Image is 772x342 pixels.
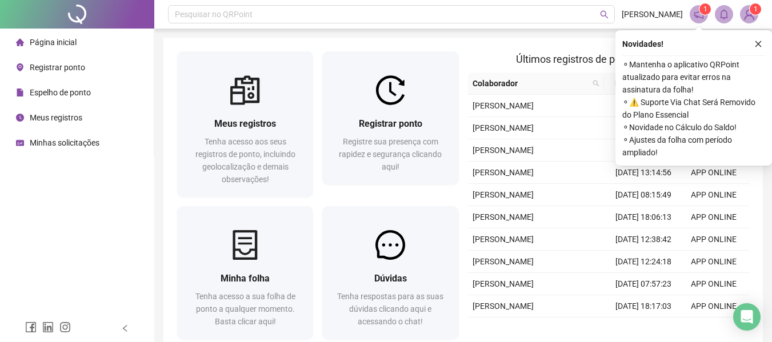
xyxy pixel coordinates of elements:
[473,212,534,222] span: [PERSON_NAME]
[195,292,295,326] span: Tenha acesso a sua folha de ponto a qualquer momento. Basta clicar aqui!
[16,88,24,96] span: file
[473,77,589,90] span: Colaborador
[609,184,679,206] td: [DATE] 08:15:49
[177,51,313,197] a: Meus registrosTenha acesso aos seus registros de ponto, incluindo geolocalização e demais observa...
[322,206,458,339] a: DúvidasTenha respostas para as suas dúvidas clicando aqui e acessando o chat!
[609,295,679,317] td: [DATE] 18:17:03
[679,184,749,206] td: APP ONLINE
[609,117,679,139] td: [DATE] 18:02:48
[322,51,458,184] a: Registrar pontoRegistre sua presença com rapidez e segurança clicando aqui!
[679,228,749,251] td: APP ONLINE
[679,251,749,273] td: APP ONLINE
[177,206,313,339] a: Minha folhaTenha acesso a sua folha de ponto a qualquer momento. Basta clicar aqui!
[473,123,534,132] span: [PERSON_NAME]
[679,162,749,184] td: APP ONLINE
[473,235,534,244] span: [PERSON_NAME]
[609,206,679,228] td: [DATE] 18:06:13
[600,10,609,19] span: search
[609,95,679,117] td: [DATE] 08:06:24
[609,77,658,90] span: Data/Hora
[679,273,749,295] td: APP ONLINE
[622,38,663,50] span: Novidades !
[473,168,534,177] span: [PERSON_NAME]
[609,251,679,273] td: [DATE] 12:24:18
[609,273,679,295] td: [DATE] 07:57:23
[221,273,270,284] span: Minha folha
[679,206,749,228] td: APP ONLINE
[16,63,24,71] span: environment
[30,38,77,47] span: Página inicial
[609,228,679,251] td: [DATE] 12:38:42
[754,5,758,13] span: 1
[16,139,24,147] span: schedule
[473,101,534,110] span: [PERSON_NAME]
[195,137,295,184] span: Tenha acesso aos seus registros de ponto, incluindo geolocalização e demais observações!
[679,317,749,340] td: APP ONLINE
[733,303,761,331] div: Open Intercom Messenger
[30,63,85,72] span: Registrar ponto
[622,96,765,121] span: ⚬ ⚠️ Suporte Via Chat Será Removido do Plano Essencial
[214,118,276,129] span: Meus registros
[473,301,534,311] span: [PERSON_NAME]
[703,5,707,13] span: 1
[719,9,729,19] span: bell
[622,8,683,21] span: [PERSON_NAME]
[359,118,422,129] span: Registrar ponto
[473,279,534,288] span: [PERSON_NAME]
[622,134,765,159] span: ⚬ Ajustes da folha com período ampliado!
[754,40,762,48] span: close
[30,113,82,122] span: Meus registros
[609,162,679,184] td: [DATE] 13:14:56
[30,138,99,147] span: Minhas solicitações
[622,121,765,134] span: ⚬ Novidade no Cálculo do Saldo!
[593,80,599,87] span: search
[679,295,749,317] td: APP ONLINE
[473,146,534,155] span: [PERSON_NAME]
[59,321,71,333] span: instagram
[473,190,534,199] span: [PERSON_NAME]
[25,321,37,333] span: facebook
[16,38,24,46] span: home
[604,73,672,95] th: Data/Hora
[42,321,54,333] span: linkedin
[339,137,442,171] span: Registre sua presença com rapidez e segurança clicando aqui!
[374,273,407,284] span: Dúvidas
[741,6,758,23] img: 88093
[750,3,761,15] sup: Atualize o seu contato no menu Meus Dados
[609,317,679,340] td: [DATE] 13:13:07
[622,58,765,96] span: ⚬ Mantenha o aplicativo QRPoint atualizado para evitar erros na assinatura da folha!
[694,9,704,19] span: notification
[337,292,443,326] span: Tenha respostas para as suas dúvidas clicando aqui e acessando o chat!
[121,324,129,332] span: left
[516,53,701,65] span: Últimos registros de ponto sincronizados
[609,139,679,162] td: [DATE] 14:18:08
[473,257,534,266] span: [PERSON_NAME]
[590,75,602,92] span: search
[16,114,24,122] span: clock-circle
[30,88,91,97] span: Espelho de ponto
[699,3,711,15] sup: 1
